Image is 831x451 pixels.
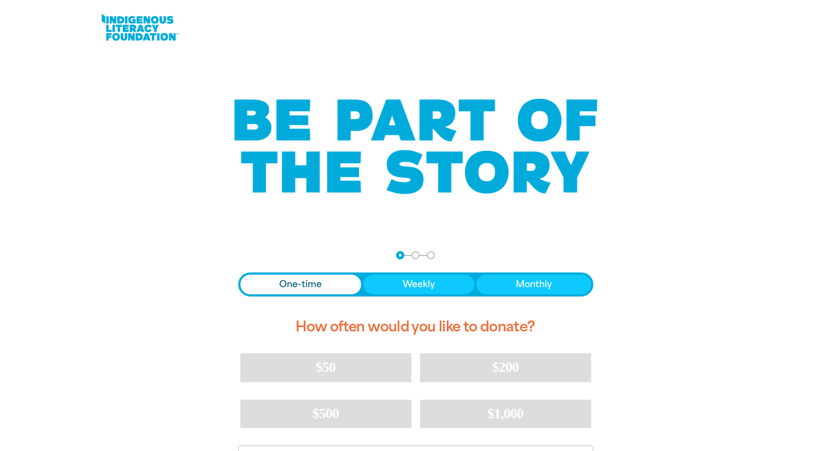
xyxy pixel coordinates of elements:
[396,251,404,259] button: Navigate to step 1 of 3 to enter your donation amount
[240,353,411,382] button: $50
[487,406,524,422] span: $1,000
[516,278,552,291] span: Monthly
[313,406,339,422] span: $500
[411,251,420,259] button: Navigate to step 2 of 3 to enter your details
[240,400,411,428] button: $500
[420,400,591,428] button: $1,000
[403,278,435,291] span: Weekly
[476,275,591,294] button: Monthly
[279,278,322,291] span: One-time
[492,359,519,375] span: $200
[238,310,593,345] h2: How often would you like to donate?
[316,359,335,375] span: $50
[225,77,607,216] img: Be part of the story
[240,275,362,294] button: One-time
[427,251,435,259] button: Navigate to step 3 of 3 to enter your payment details
[420,353,591,382] button: $200
[363,275,474,294] button: Weekly
[238,272,593,296] div: Donation frequency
